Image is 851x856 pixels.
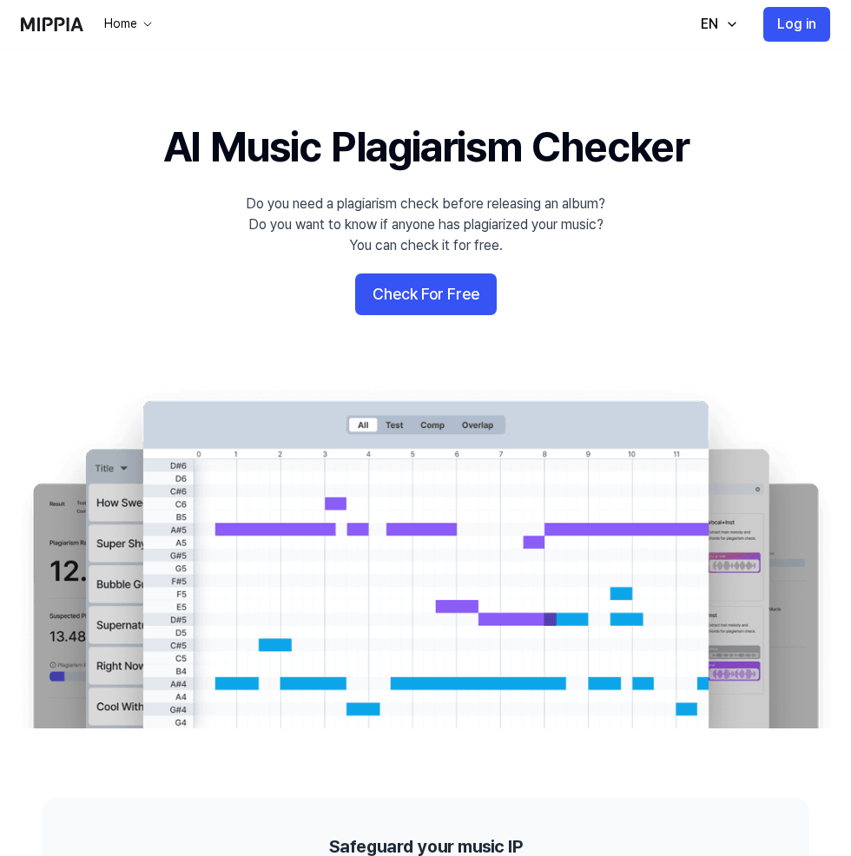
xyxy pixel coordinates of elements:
button: Log in [763,7,830,42]
button: Check For Free [355,273,497,315]
div: EN [697,14,722,35]
h1: AI Music Plagiarism Checker [163,118,689,176]
img: logo [21,17,83,31]
div: Home [101,16,141,33]
button: EN [683,7,749,42]
div: Do you need a plagiarism check before releasing an album? Do you want to know if anyone has plagi... [246,194,605,256]
button: Home [101,16,155,33]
